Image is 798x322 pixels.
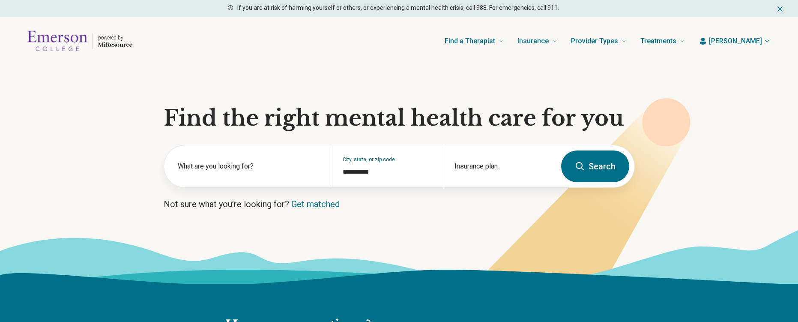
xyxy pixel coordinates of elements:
[571,35,618,47] span: Provider Types
[237,3,559,12] p: If you are at risk of harming yourself or others, or experiencing a mental health crisis, call 98...
[640,24,685,58] a: Treatments
[445,35,495,47] span: Find a Therapist
[291,199,340,209] a: Get matched
[445,24,504,58] a: Find a Therapist
[571,24,627,58] a: Provider Types
[640,35,676,47] span: Treatments
[164,105,635,131] h1: Find the right mental health care for you
[699,36,771,46] button: [PERSON_NAME]
[776,3,784,14] button: Dismiss
[27,27,132,55] a: Home page
[709,36,762,46] span: [PERSON_NAME]
[517,24,557,58] a: Insurance
[98,34,132,41] p: powered by
[178,161,322,172] label: What are you looking for?
[517,35,549,47] span: Insurance
[164,198,635,210] p: Not sure what you’re looking for?
[561,150,629,182] button: Search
